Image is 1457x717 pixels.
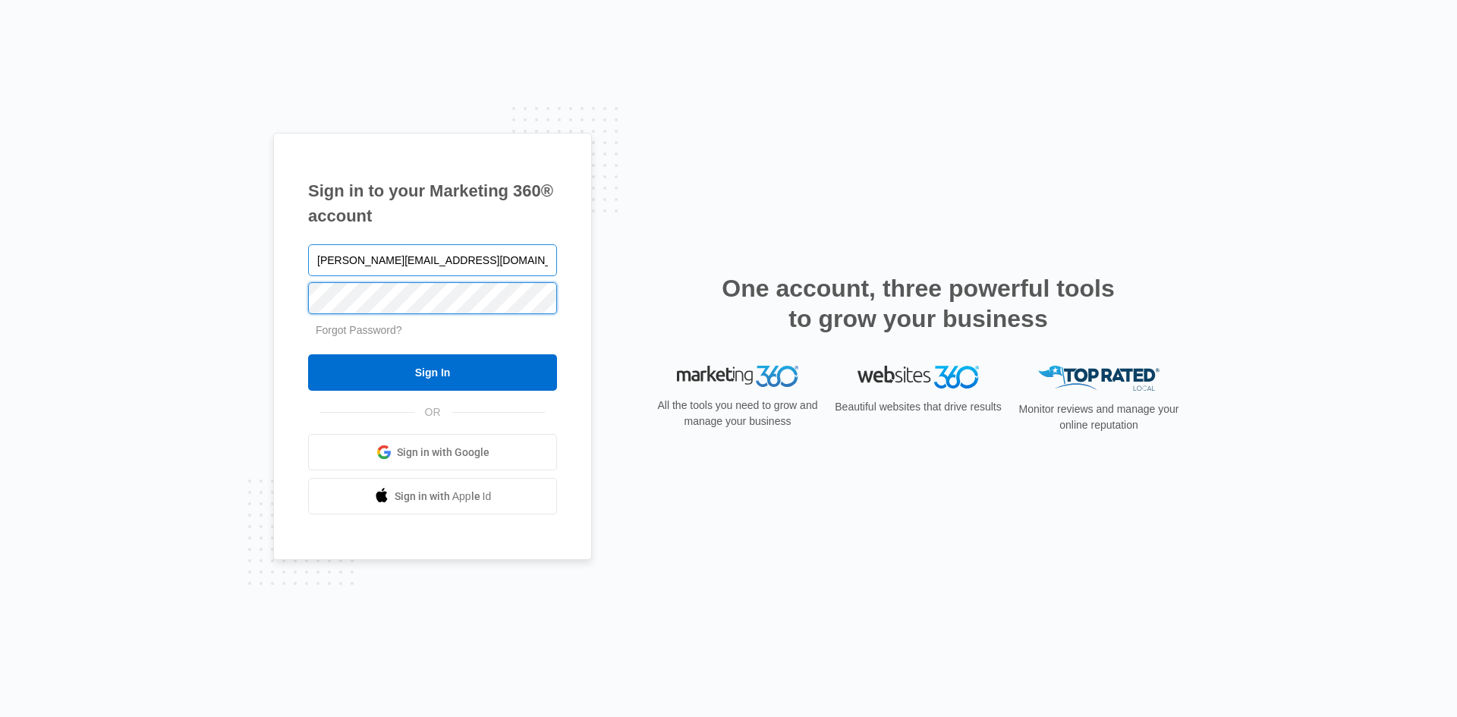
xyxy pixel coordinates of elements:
a: Sign in with Google [308,434,557,470]
h2: One account, three powerful tools to grow your business [717,273,1119,334]
img: Websites 360 [858,366,979,388]
h1: Sign in to your Marketing 360® account [308,178,557,228]
input: Email [308,244,557,276]
p: Monitor reviews and manage your online reputation [1014,401,1184,433]
span: Sign in with Google [397,445,489,461]
input: Sign In [308,354,557,391]
a: Forgot Password? [316,324,402,336]
p: All the tools you need to grow and manage your business [653,398,823,429]
img: Top Rated Local [1038,366,1160,391]
span: Sign in with Apple Id [395,489,492,505]
p: Beautiful websites that drive results [833,399,1003,415]
a: Sign in with Apple Id [308,478,557,514]
img: Marketing 360 [677,366,798,387]
span: OR [414,404,452,420]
